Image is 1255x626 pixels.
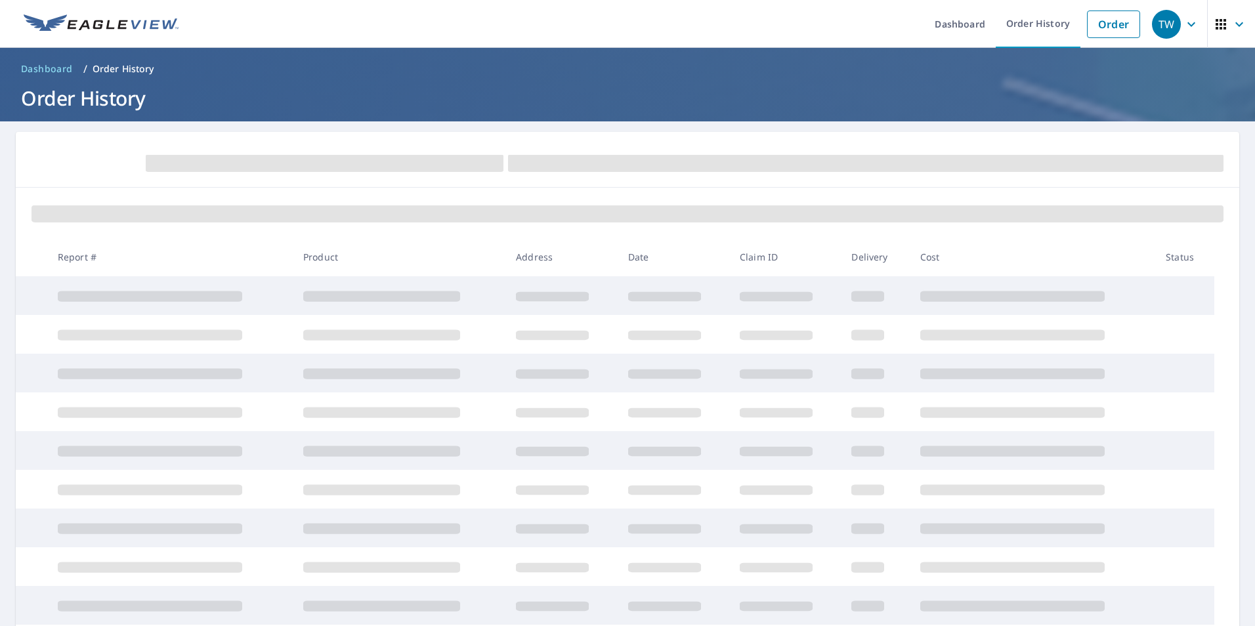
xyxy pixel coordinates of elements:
[841,238,909,276] th: Delivery
[1155,238,1214,276] th: Status
[16,58,1239,79] nav: breadcrumb
[618,238,729,276] th: Date
[1087,10,1140,38] a: Order
[1152,10,1181,39] div: TW
[16,58,78,79] a: Dashboard
[293,238,505,276] th: Product
[505,238,617,276] th: Address
[24,14,179,34] img: EV Logo
[729,238,841,276] th: Claim ID
[93,62,154,75] p: Order History
[21,62,73,75] span: Dashboard
[47,238,293,276] th: Report #
[910,238,1155,276] th: Cost
[16,85,1239,112] h1: Order History
[83,61,87,77] li: /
